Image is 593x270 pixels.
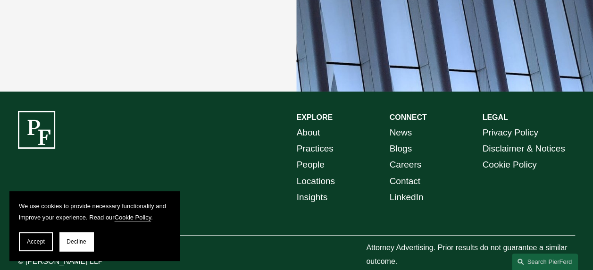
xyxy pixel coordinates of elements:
[482,141,565,157] a: Disclaimer & Notices
[389,141,412,157] a: Blogs
[19,201,170,223] p: We use cookies to provide necessary functionality and improve your experience. Read our .
[512,253,578,270] a: Search this site
[389,173,420,189] a: Contact
[297,141,334,157] a: Practices
[67,238,86,245] span: Decline
[19,232,53,251] button: Accept
[482,113,508,121] strong: LEGAL
[9,191,179,261] section: Cookie banner
[297,125,320,141] a: About
[366,241,575,269] p: Attorney Advertising. Prior results do not guarantee a similar outcome.
[389,113,426,121] strong: CONNECT
[27,238,45,245] span: Accept
[482,157,536,173] a: Cookie Policy
[297,157,325,173] a: People
[297,173,335,189] a: Locations
[115,214,151,221] a: Cookie Policy
[297,189,327,205] a: Insights
[389,189,423,205] a: LinkedIn
[297,113,333,121] strong: EXPLORE
[389,125,412,141] a: News
[389,157,421,173] a: Careers
[482,125,538,141] a: Privacy Policy
[59,232,93,251] button: Decline
[18,255,134,269] p: © [PERSON_NAME] LLP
